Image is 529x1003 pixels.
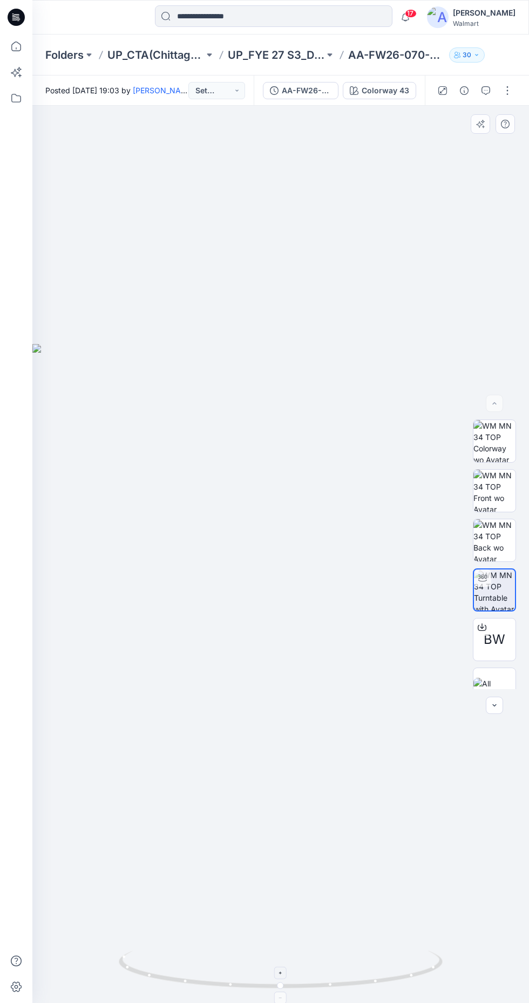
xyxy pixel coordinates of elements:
a: Folders [45,47,84,63]
span: 17 [405,9,417,18]
a: UP_CTA(Chittagong)_D23_Mens_Tops [107,47,204,63]
div: Colorway 43 [362,85,409,97]
a: UP_FYE 27 S3_D23_MEN’S TOP CTA/CHITTAGONG [228,47,324,63]
button: 30 [449,47,485,63]
a: [PERSON_NAME] [133,86,195,95]
p: AA-FW26-070-M GE SS SLUB Cotton Shirt [348,47,445,63]
img: WM MN 34 TOP Turntable with Avatar [474,569,515,610]
button: Colorway 43 [343,82,416,99]
div: [PERSON_NAME] [453,6,516,19]
div: Walmart [453,19,516,28]
span: BW [484,630,505,649]
span: Posted [DATE] 19:03 by [45,85,188,96]
button: Details [456,82,473,99]
img: WM MN 34 TOP Front wo Avatar [473,470,516,512]
button: AA-FW26-070-M_All CC_ GE SS SLUB Cotton Shirt [263,82,338,99]
img: avatar [427,6,449,28]
div: AA-FW26-070-M_All CC_ GE SS SLUB Cotton Shirt [282,85,331,97]
p: 30 [463,49,471,61]
img: WM MN 34 TOP Back wo Avatar [473,519,516,561]
img: All colorways [473,678,516,700]
img: WM MN 34 TOP Colorway wo Avatar [473,420,516,462]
